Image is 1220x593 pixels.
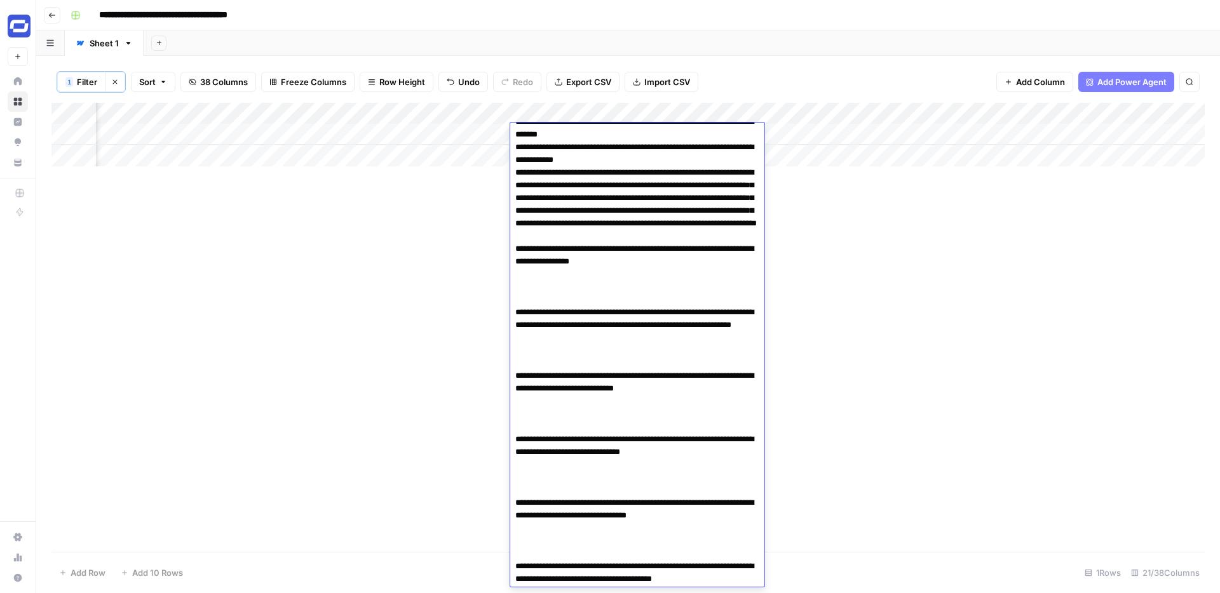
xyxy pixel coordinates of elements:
[57,72,105,92] button: 1Filter
[65,77,73,87] div: 1
[8,71,28,91] a: Home
[8,132,28,152] a: Opportunities
[379,76,425,88] span: Row Height
[566,76,611,88] span: Export CSV
[131,72,175,92] button: Sort
[132,566,183,579] span: Add 10 Rows
[8,568,28,588] button: Help + Support
[8,91,28,112] a: Browse
[644,76,690,88] span: Import CSV
[1126,563,1205,583] div: 21/38 Columns
[546,72,620,92] button: Export CSV
[77,76,97,88] span: Filter
[493,72,541,92] button: Redo
[8,112,28,132] a: Insights
[625,72,698,92] button: Import CSV
[8,10,28,42] button: Workspace: Synthesia
[8,547,28,568] a: Usage
[261,72,355,92] button: Freeze Columns
[90,37,119,50] div: Sheet 1
[1097,76,1167,88] span: Add Power Agent
[458,76,480,88] span: Undo
[1078,72,1174,92] button: Add Power Agent
[281,76,346,88] span: Freeze Columns
[513,76,533,88] span: Redo
[180,72,256,92] button: 38 Columns
[8,527,28,547] a: Settings
[200,76,248,88] span: 38 Columns
[8,15,30,37] img: Synthesia Logo
[996,72,1073,92] button: Add Column
[1016,76,1065,88] span: Add Column
[360,72,433,92] button: Row Height
[65,30,144,56] a: Sheet 1
[51,563,113,583] button: Add Row
[1080,563,1126,583] div: 1 Rows
[8,152,28,173] a: Your Data
[67,77,71,87] span: 1
[113,563,191,583] button: Add 10 Rows
[139,76,156,88] span: Sort
[438,72,488,92] button: Undo
[71,566,105,579] span: Add Row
